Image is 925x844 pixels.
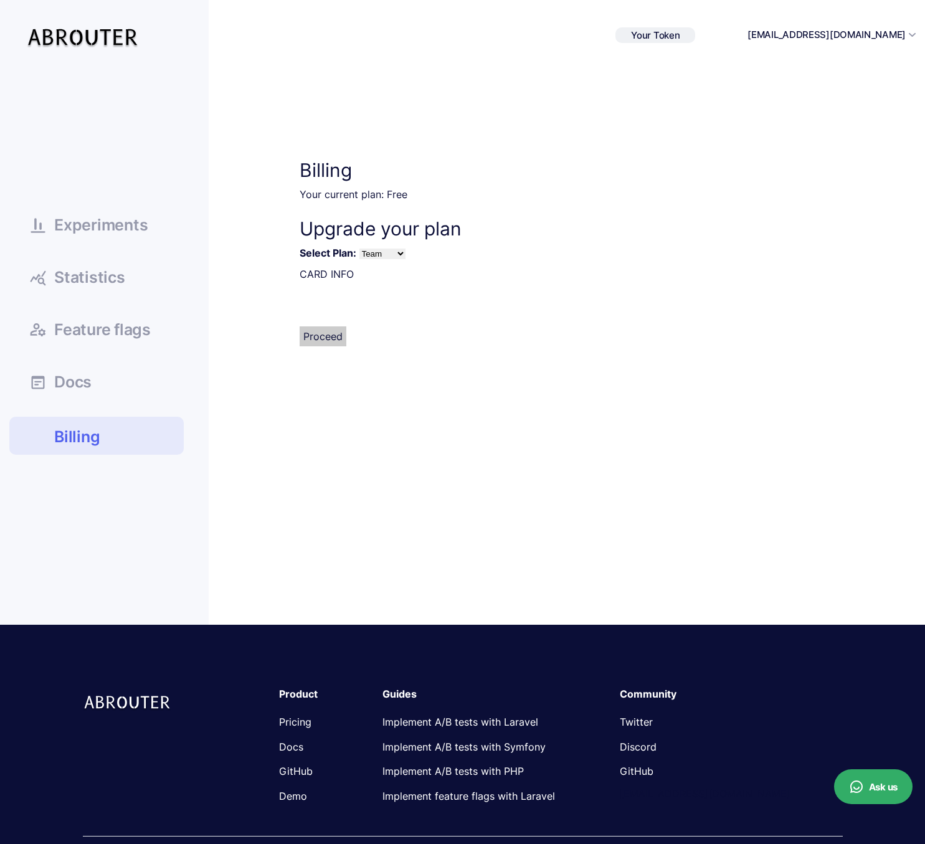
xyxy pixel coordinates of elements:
span: Billing [54,426,100,448]
h1: Billing [300,161,486,179]
button: [EMAIL_ADDRESS][DOMAIN_NAME] [747,28,906,42]
a: logo [83,686,175,804]
a: Feature flags [9,312,184,346]
a: Demo [279,790,307,802]
h1: Upgrade your plan [300,219,486,238]
a: GitHub [279,765,313,777]
button: Proceed [300,326,346,346]
a: Implement A/B tests with PHP [382,765,524,777]
div: Your current plan: Free [300,189,486,199]
div: Community [620,686,843,702]
div: Product [279,686,370,702]
span: Statistics [54,270,125,285]
span: Proceed [303,330,343,343]
span: Feature flags [54,322,151,338]
img: logo [83,686,175,715]
a: Implement A/B tests with Laravel [382,716,538,728]
div: Guides [382,686,607,702]
img: Logo [26,17,144,54]
a: Implement feature flags with Laravel [382,790,555,802]
span: Docs [54,374,92,390]
button: Ask us [834,769,913,804]
a: [EMAIL_ADDRESS][DOMAIN_NAME] [620,787,790,800]
a: Twitter [620,716,653,728]
a: Logo [9,17,144,54]
label: CARD INFO [300,268,354,280]
a: Docs [279,741,303,753]
a: Pricing [279,716,311,728]
a: Billing [9,417,184,455]
span: Experiments [54,217,148,233]
b: Select Plan: [300,247,356,259]
span: Your Token [631,29,680,41]
a: Docs [9,364,184,398]
a: Statistics [9,260,184,293]
a: Experiments [9,207,184,241]
a: Discord [620,741,657,753]
iframe: Secure card payment input frame [300,279,486,316]
a: GitHub [620,765,653,777]
a: Implement A/B tests with Symfony [382,741,546,753]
